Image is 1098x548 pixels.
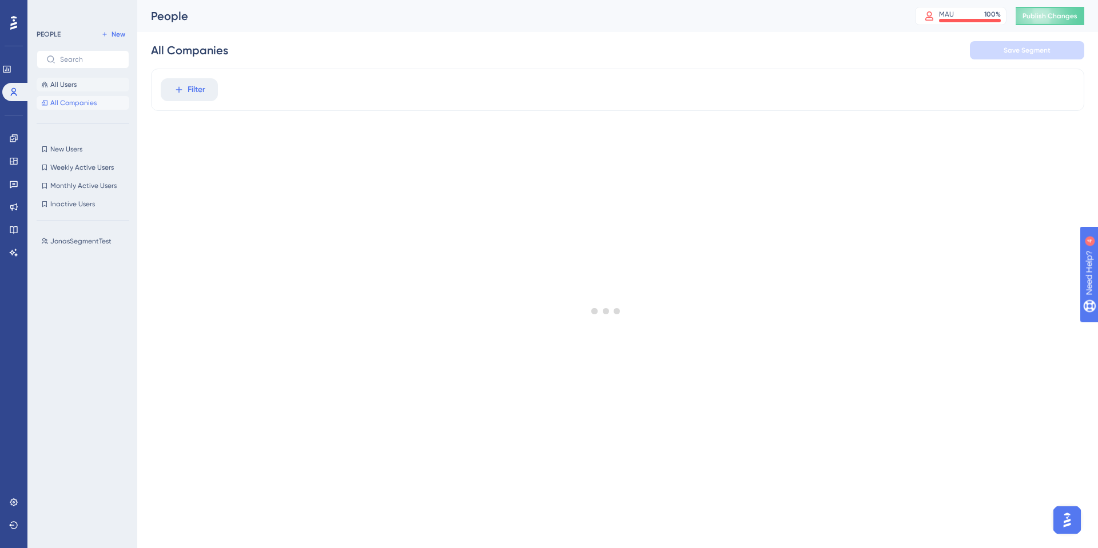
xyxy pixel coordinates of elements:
[50,237,112,246] span: JonasSegmentTest
[984,10,1001,19] div: 100 %
[50,163,114,172] span: Weekly Active Users
[37,161,129,174] button: Weekly Active Users
[37,179,129,193] button: Monthly Active Users
[1016,7,1084,25] button: Publish Changes
[1004,46,1051,55] span: Save Segment
[970,41,1084,59] button: Save Segment
[939,10,954,19] div: MAU
[37,142,129,156] button: New Users
[37,234,136,248] button: JonasSegmentTest
[50,98,97,107] span: All Companies
[79,6,83,15] div: 4
[1050,503,1084,537] iframe: UserGuiding AI Assistant Launcher
[37,30,61,39] div: PEOPLE
[50,80,77,89] span: All Users
[1023,11,1077,21] span: Publish Changes
[151,42,228,58] div: All Companies
[37,78,129,91] button: All Users
[97,27,129,41] button: New
[60,55,120,63] input: Search
[37,96,129,110] button: All Companies
[50,181,117,190] span: Monthly Active Users
[27,3,71,17] span: Need Help?
[50,145,82,154] span: New Users
[37,197,129,211] button: Inactive Users
[50,199,95,209] span: Inactive Users
[151,8,886,24] div: People
[112,30,125,39] span: New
